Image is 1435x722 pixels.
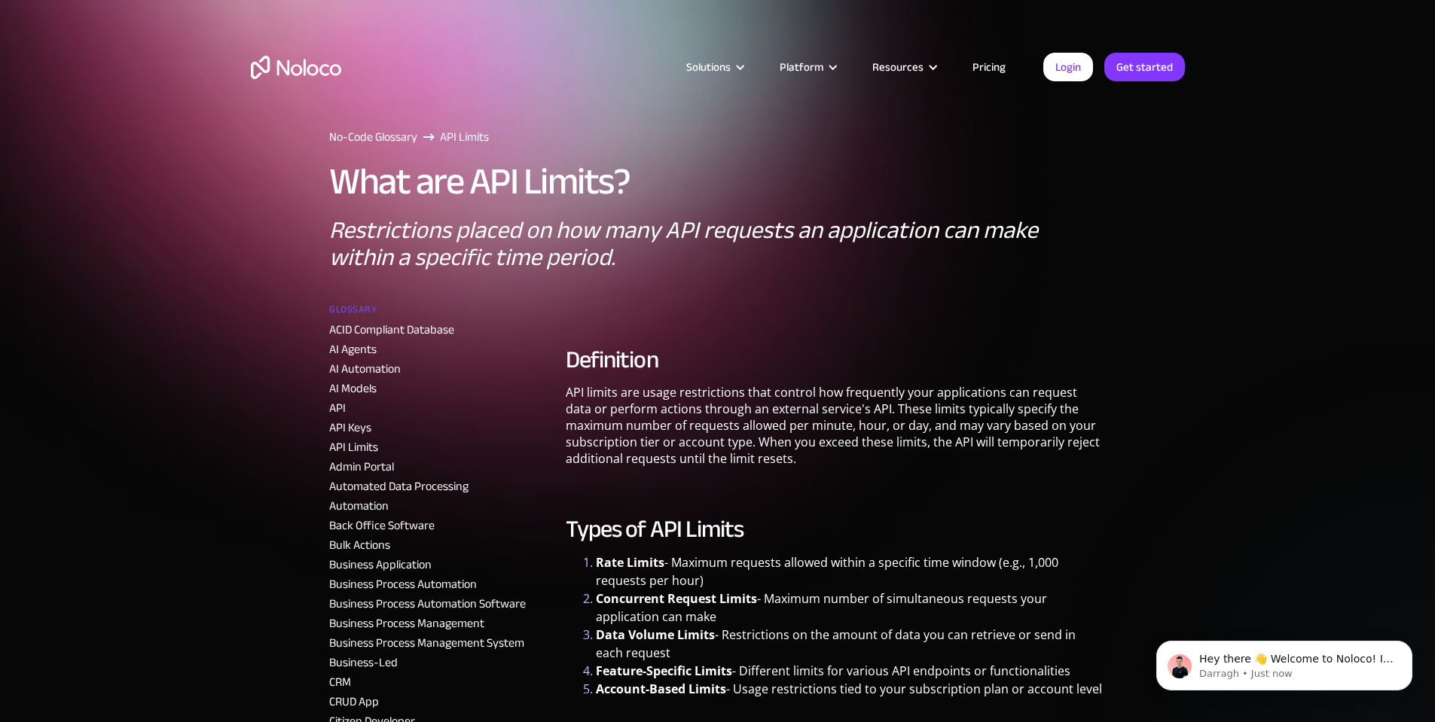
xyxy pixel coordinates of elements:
[329,217,1106,271] p: Restrictions placed on how many API requests an application can make within a specific time period.
[596,662,1106,680] li: - Different limits for various API endpoints or functionalities
[329,455,394,478] a: Admin Portal
[329,612,484,635] a: Business Process Management
[596,680,1106,698] li: - Usage restrictions tied to your subscription plan or account level
[853,57,954,77] div: Resources
[329,534,390,556] a: Bulk Actions
[596,590,757,607] strong: Concurrent Request Limits
[329,593,526,615] a: Business Process Automation Software
[761,57,853,77] div: Platform
[596,681,726,697] strong: Account-Based Limits
[329,161,630,202] h1: What are API Limits?
[329,397,346,419] a: API
[329,377,377,400] a: AI Models
[329,358,401,380] a: AI Automation
[780,57,823,77] div: Platform
[329,318,454,341] a: ACID Compliant Database
[872,57,924,77] div: Resources
[954,57,1024,77] a: Pricing
[596,663,732,679] strong: Feature-Specific Limits
[566,514,1106,544] h2: Types of API Limits
[686,57,731,77] div: Solutions
[566,345,1106,375] h2: Definition
[596,626,715,643] strong: Data Volume Limits
[1134,609,1435,714] iframe: Intercom notifications message
[329,690,379,713] a: CRUD App
[329,298,554,321] a: Glossary
[329,475,469,498] a: Automated Data Processing
[329,651,398,674] a: Business-Led
[1043,53,1093,81] a: Login
[596,626,1106,662] li: - Restrictions on the amount of data you can retrieve or send in each request
[596,589,1106,626] li: - Maximum number of simultaneous requests your application can make
[329,573,477,596] a: Business Process Automation
[1104,53,1185,81] a: Get started
[329,632,524,654] a: Business Process Management System
[251,56,341,79] a: home
[566,384,1106,478] p: API limits are usage restrictions that control how frequently your applications can request data ...
[329,671,351,693] a: CRM
[329,416,371,439] a: API Keys
[596,553,1106,589] li: - Maximum requests allowed within a specific time window (e.g., 1,000 requests per hour)
[667,57,761,77] div: Solutions
[329,298,377,321] h2: Glossary
[596,554,664,571] strong: Rate Limits
[329,338,377,361] a: AI Agents
[329,553,432,576] a: Business Application
[329,436,378,458] a: API Limits
[329,514,435,537] a: Back Office Software
[329,495,389,517] a: Automation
